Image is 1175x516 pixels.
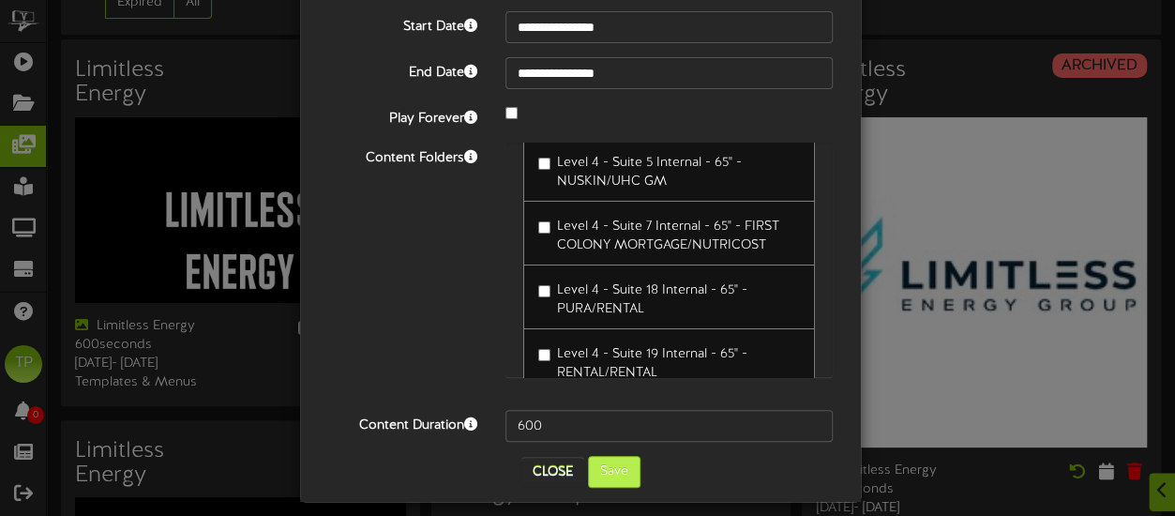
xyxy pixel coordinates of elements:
button: Close [521,457,584,487]
input: 15 [505,410,833,442]
input: Level 4 - Suite 18 Internal - 65" - PURA/RENTAL [538,285,550,297]
label: Content Duration [314,410,491,435]
input: Level 4 - Suite 7 Internal - 65" - FIRST COLONY MORTGAGE/NUTRICOST [538,221,550,234]
label: Start Date [314,11,491,37]
span: Level 4 - Suite 19 Internal - 65" - RENTAL/RENTAL [557,347,747,380]
label: Play Forever [314,103,491,129]
button: Save [588,456,640,488]
input: Level 4 - Suite 19 Internal - 65" - RENTAL/RENTAL [538,349,550,361]
span: Level 4 - Suite 18 Internal - 65" - PURA/RENTAL [557,283,747,316]
span: Level 4 - Suite 7 Internal - 65" - FIRST COLONY MORTGAGE/NUTRICOST [557,220,779,252]
span: Level 4 - Suite 5 Internal - 65" - NUSKIN/UHC GM [557,156,742,189]
label: End Date [314,57,491,83]
label: Content Folders [314,143,491,168]
input: Level 4 - Suite 5 Internal - 65" - NUSKIN/UHC GM [538,158,550,170]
